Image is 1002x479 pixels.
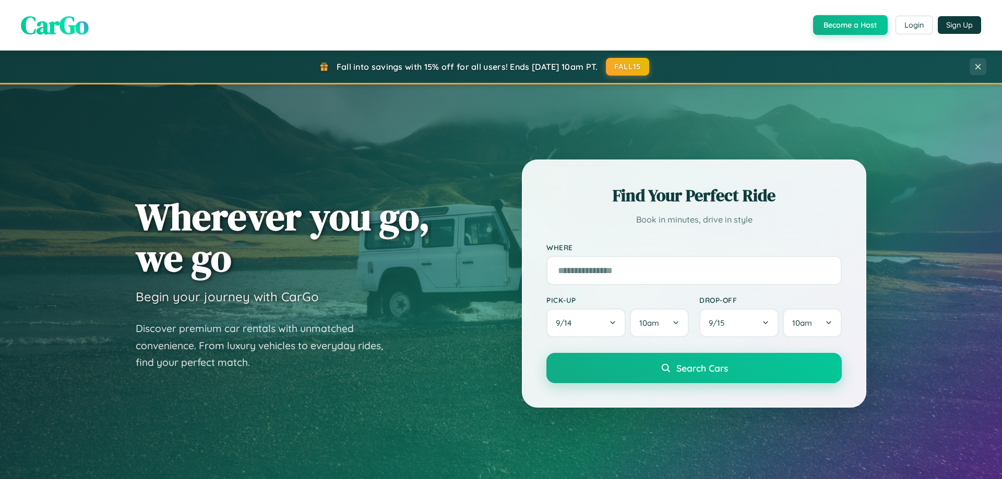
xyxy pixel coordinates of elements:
[546,296,689,304] label: Pick-up
[630,309,689,337] button: 10am
[699,309,779,337] button: 9/15
[783,309,842,337] button: 10am
[938,16,981,34] button: Sign Up
[676,362,728,374] span: Search Cars
[136,320,397,371] p: Discover premium car rentals with unmatched convenience. From luxury vehicles to everyday rides, ...
[21,8,89,42] span: CarGo
[556,318,577,328] span: 9 / 14
[546,309,626,337] button: 9/14
[699,296,842,304] label: Drop-off
[546,353,842,383] button: Search Cars
[639,318,659,328] span: 10am
[896,16,933,34] button: Login
[792,318,812,328] span: 10am
[337,62,598,72] span: Fall into savings with 15% off for all users! Ends [DATE] 10am PT.
[136,289,319,304] h3: Begin your journey with CarGo
[813,15,888,35] button: Become a Host
[709,318,730,328] span: 9 / 15
[546,184,842,207] h2: Find Your Perfect Ride
[136,196,430,278] h1: Wherever you go, we go
[546,212,842,227] p: Book in minutes, drive in style
[606,58,650,76] button: FALL15
[546,243,842,252] label: Where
